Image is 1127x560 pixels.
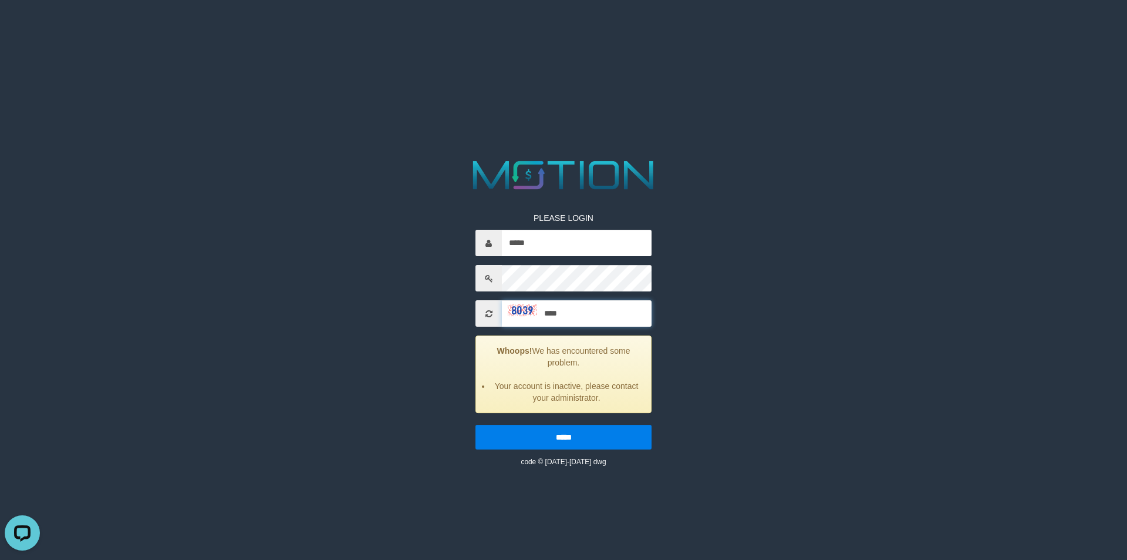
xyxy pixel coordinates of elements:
[497,346,532,356] strong: Whoops!
[508,304,537,316] img: captcha
[5,5,40,40] button: Open LiveChat chat widget
[465,156,662,195] img: MOTION_logo.png
[475,212,652,224] p: PLEASE LOGIN
[491,380,642,404] li: Your account is inactive, please contact your administrator.
[475,336,652,413] div: We has encountered some problem.
[521,458,606,466] small: code © [DATE]-[DATE] dwg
